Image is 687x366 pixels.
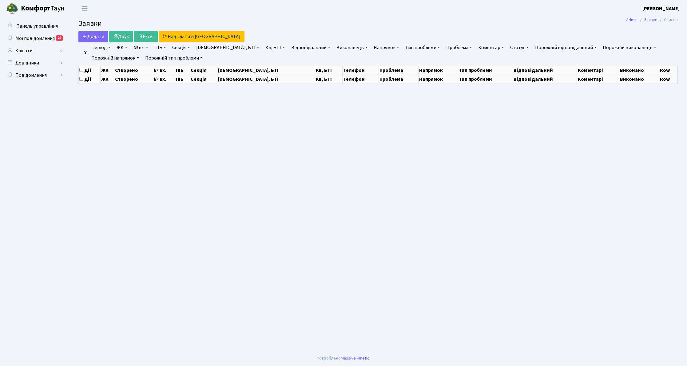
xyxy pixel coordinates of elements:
a: Період [89,42,113,53]
a: Секція [170,42,193,53]
a: Порожній тип проблеми [143,53,205,63]
th: Секція [190,75,217,84]
a: Надіслати в [GEOGRAPHIC_DATA] [159,31,244,42]
th: № вх. [153,66,175,75]
a: Excel [134,31,158,42]
a: [DEMOGRAPHIC_DATA], БТІ [194,42,262,53]
th: ПІБ [175,75,190,84]
th: [DEMOGRAPHIC_DATA], БТІ [217,75,315,84]
th: Коментарі [577,75,619,84]
th: Створено [114,75,153,84]
span: Додати [82,33,104,40]
a: Порожній виконавець [600,42,659,53]
th: Створено [114,66,153,75]
nav: breadcrumb [617,14,687,26]
div: 25 [56,35,63,41]
span: Мої повідомлення [15,35,55,42]
th: Кв, БТІ [315,66,343,75]
th: Секція [190,66,217,75]
a: Тип проблеми [403,42,443,53]
th: Виконано [619,75,659,84]
b: Комфорт [21,3,50,13]
th: Проблема [379,75,419,84]
a: Відповідальний [289,42,333,53]
th: Дії [79,66,101,75]
th: Телефон [343,75,379,84]
a: Повідомлення [3,69,65,81]
a: Панель управління [3,20,65,32]
a: Кв, БТІ [263,42,287,53]
a: Коментар [476,42,506,53]
div: Розроблено . [317,355,370,362]
a: Клієнти [3,45,65,57]
th: Відповідальний [513,75,577,84]
th: Row [659,75,678,84]
a: ПІБ [152,42,169,53]
th: Відповідальний [513,66,577,75]
a: № вх. [131,42,151,53]
span: Панель управління [16,23,58,29]
li: Список [657,17,678,23]
a: Проблема [444,42,475,53]
a: Довідники [3,57,65,69]
th: ПІБ [175,66,190,75]
th: Телефон [343,66,379,75]
th: Напрямок [419,75,458,84]
th: Тип проблеми [458,75,513,84]
a: Admin [626,17,637,23]
th: ЖК [100,66,114,75]
th: Коментарі [577,66,619,75]
a: Статус [508,42,531,53]
a: Порожній напрямок [89,53,141,63]
a: [PERSON_NAME] [642,5,680,12]
th: ЖК [100,75,114,84]
th: Напрямок [419,66,458,75]
span: Таун [21,3,65,14]
span: Заявки [78,18,102,29]
th: [DEMOGRAPHIC_DATA], БТІ [217,66,315,75]
a: Заявки [644,17,657,23]
img: logo.png [6,2,18,15]
th: № вх. [153,75,175,84]
a: Виконавець [334,42,370,53]
th: Виконано [619,66,659,75]
th: Row [659,66,678,75]
a: Напрямок [371,42,402,53]
button: Переключити навігацію [77,3,92,14]
a: Друк [109,31,133,42]
th: Кв, БТІ [315,75,343,84]
a: Massive Kinetic [341,355,369,361]
th: Проблема [379,66,419,75]
a: ЖК [114,42,130,53]
a: Мої повідомлення25 [3,32,65,45]
th: Тип проблеми [458,66,513,75]
a: Додати [78,31,108,42]
a: Порожній відповідальний [533,42,599,53]
th: Дії [79,75,101,84]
